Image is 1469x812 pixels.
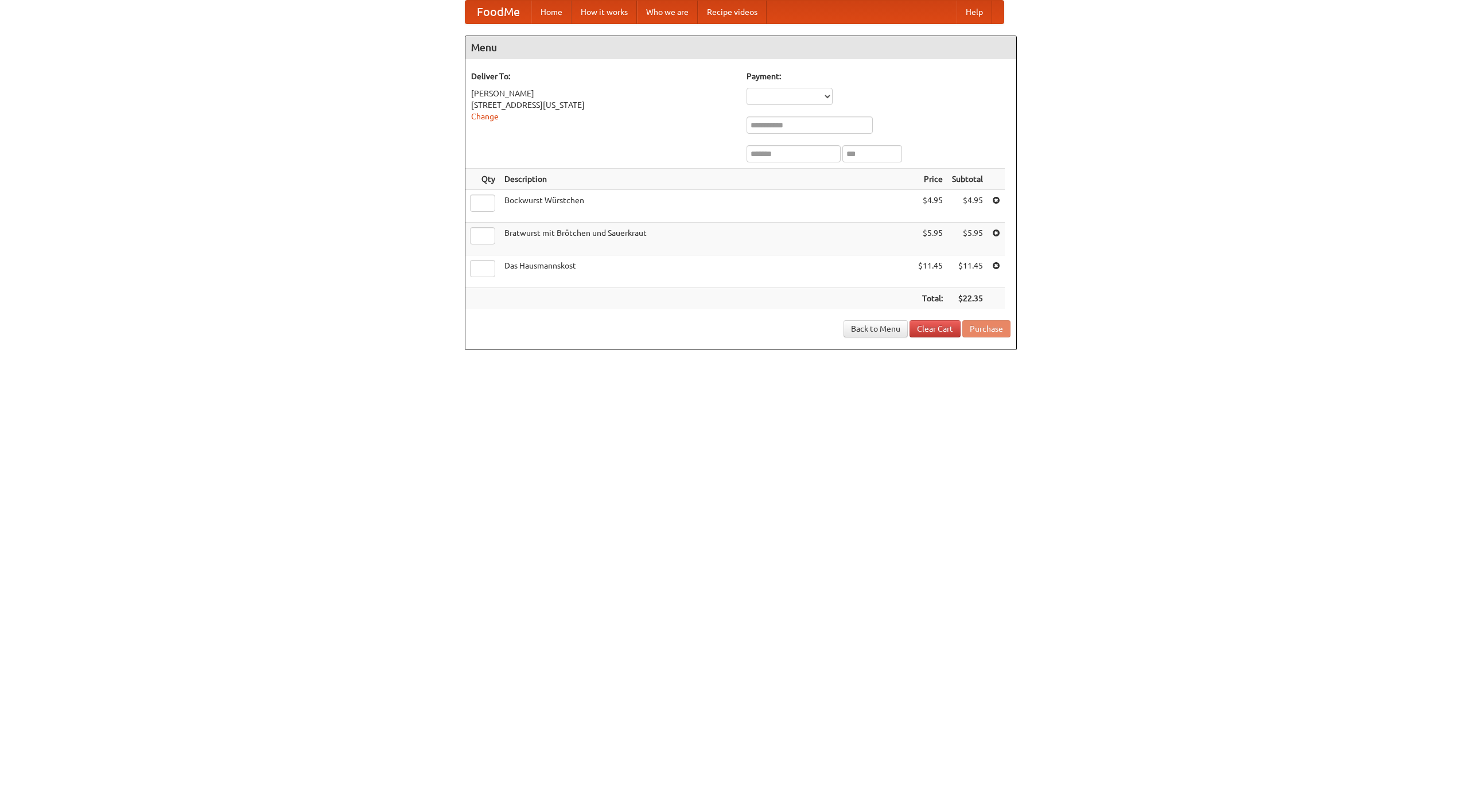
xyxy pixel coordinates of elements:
[947,223,988,255] td: $5.95
[500,169,914,190] th: Description
[957,1,992,24] a: Help
[500,190,914,223] td: Bockwurst Würstchen
[531,1,572,24] a: Home
[947,190,988,223] td: $4.95
[747,71,1011,82] h5: Payment:
[910,320,961,337] a: Clear Cart
[471,99,735,111] div: [STREET_ADDRESS][US_STATE]
[465,1,531,24] a: FoodMe
[947,169,988,190] th: Subtotal
[962,320,1011,337] button: Purchase
[465,36,1016,59] h4: Menu
[914,255,947,288] td: $11.45
[500,223,914,255] td: Bratwurst mit Brötchen und Sauerkraut
[572,1,637,24] a: How it works
[914,169,947,190] th: Price
[947,255,988,288] td: $11.45
[914,288,947,309] th: Total:
[914,190,947,223] td: $4.95
[844,320,908,337] a: Back to Menu
[914,223,947,255] td: $5.95
[947,288,988,309] th: $22.35
[500,255,914,288] td: Das Hausmannskost
[465,169,500,190] th: Qty
[698,1,767,24] a: Recipe videos
[471,112,499,121] a: Change
[471,71,735,82] h5: Deliver To:
[637,1,698,24] a: Who we are
[471,88,735,99] div: [PERSON_NAME]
